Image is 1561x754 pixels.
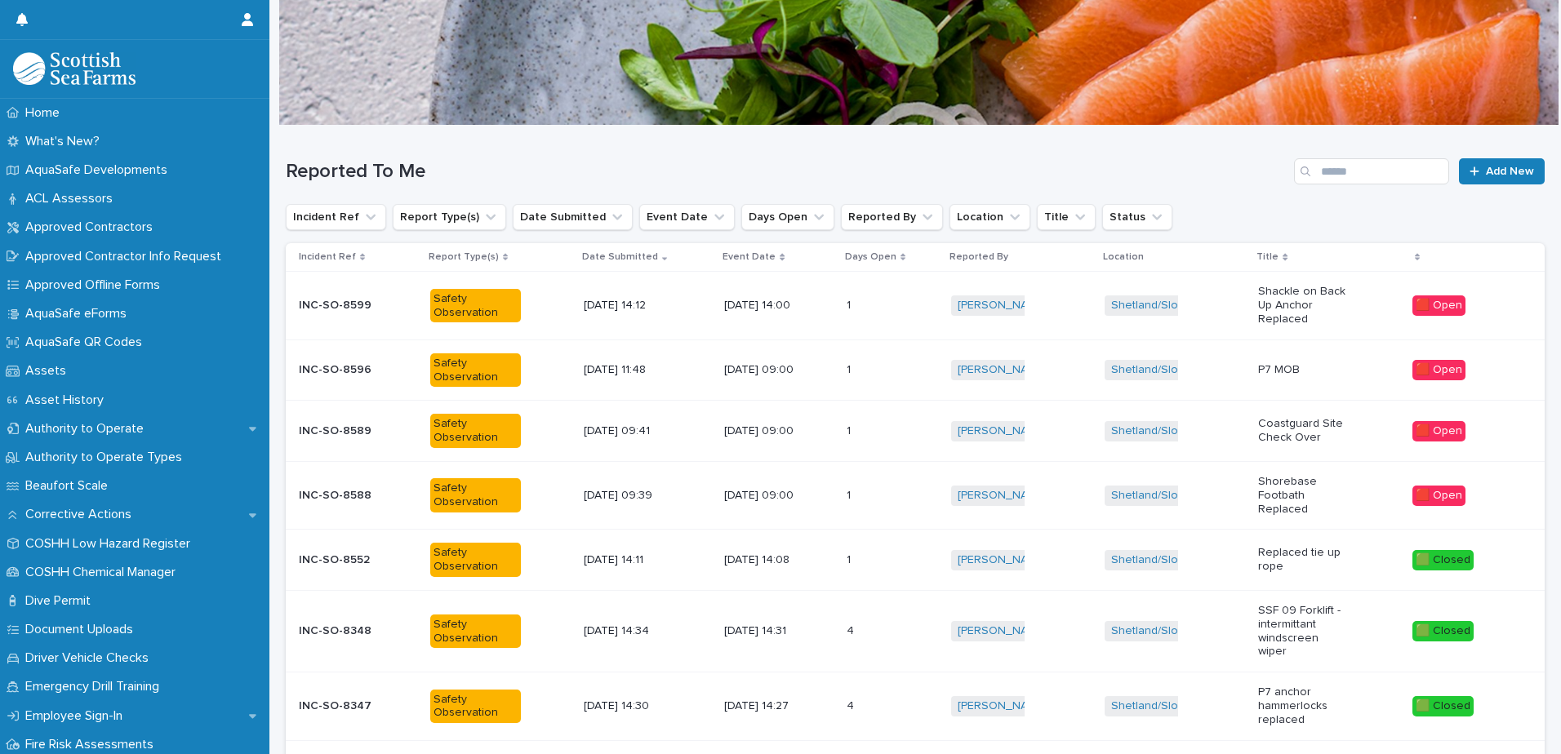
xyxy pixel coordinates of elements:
[958,699,1047,713] a: [PERSON_NAME]
[847,621,857,638] p: 4
[1258,604,1349,659] p: SSF 09 Forklift - intermittant windscreen wiper
[724,553,815,567] p: [DATE] 14:08
[847,486,854,503] p: 1
[19,421,157,437] p: Authority to Operate
[19,622,146,637] p: Document Uploads
[584,489,674,503] p: [DATE] 09:39
[582,248,658,266] p: Date Submitted
[19,220,166,235] p: Approved Contractors
[19,593,104,609] p: Dive Permit
[1412,295,1465,316] div: 🟥 Open
[299,621,375,638] p: INC-SO-8348
[1111,489,1319,503] a: Shetland/Slocka/Ronas Voe Shorebase
[1103,248,1144,266] p: Location
[1412,621,1474,641] div: 🟩 Closed
[724,624,815,638] p: [DATE] 14:31
[847,550,854,567] p: 1
[430,543,521,577] div: Safety Observation
[299,421,375,438] p: INC-SO-8589
[299,360,375,377] p: INC-SO-8596
[584,624,674,638] p: [DATE] 14:34
[19,277,173,293] p: Approved Offline Forms
[19,393,117,408] p: Asset History
[1412,421,1465,441] div: 🟥 Open
[513,204,633,230] button: Date Submitted
[19,335,155,350] p: AquaSafe QR Codes
[841,204,943,230] button: Reported By
[286,401,1545,462] tr: INC-SO-8589INC-SO-8589 Safety Observation[DATE] 09:41[DATE] 09:0011 [PERSON_NAME] Shetland/Slocka...
[1102,204,1172,230] button: Status
[19,565,189,580] p: COSHH Chemical Manager
[286,461,1545,529] tr: INC-SO-8588INC-SO-8588 Safety Observation[DATE] 09:39[DATE] 09:0011 [PERSON_NAME] Shetland/Slocka...
[286,590,1545,672] tr: INC-SO-8348INC-SO-8348 Safety Observation[DATE] 14:34[DATE] 14:3144 [PERSON_NAME] Shetland/Slocka...
[286,672,1545,740] tr: INC-SO-8347INC-SO-8347 Safety Observation[DATE] 14:30[DATE] 14:2744 [PERSON_NAME] Shetland/Slocka...
[1412,696,1474,716] div: 🟩 Closed
[19,507,145,522] p: Corrective Actions
[958,363,1047,377] a: [PERSON_NAME]
[584,424,674,438] p: [DATE] 09:41
[741,204,834,230] button: Days Open
[958,624,1047,638] a: [PERSON_NAME]
[584,699,674,713] p: [DATE] 14:30
[847,295,854,313] p: 1
[286,530,1545,591] tr: INC-SO-8552INC-SO-8552 Safety Observation[DATE] 14:11[DATE] 14:0811 [PERSON_NAME] Shetland/Slocka...
[845,248,896,266] p: Days Open
[299,696,375,713] p: INC-SO-8347
[1111,363,1288,377] a: Shetland/Slocka/[PERSON_NAME]
[1258,546,1349,574] p: Replaced tie up rope
[19,737,167,752] p: Fire Risk Assessments
[958,553,1047,567] a: [PERSON_NAME]
[299,248,356,266] p: Incident Ref
[19,708,136,724] p: Employee Sign-In
[19,363,79,379] p: Assets
[1459,158,1545,184] a: Add New
[724,699,815,713] p: [DATE] 14:27
[724,299,815,313] p: [DATE] 14:00
[949,248,1008,266] p: Reported By
[1111,299,1288,313] a: Shetland/Slocka/[PERSON_NAME]
[19,450,195,465] p: Authority to Operate Types
[958,424,1047,438] a: [PERSON_NAME]
[724,489,815,503] p: [DATE] 09:00
[1412,360,1465,380] div: 🟥 Open
[1256,248,1279,266] p: Title
[429,248,499,266] p: Report Type(s)
[19,478,121,494] p: Beaufort Scale
[19,306,140,322] p: AquaSafe eForms
[1412,486,1465,506] div: 🟥 Open
[1111,699,1288,713] a: Shetland/Slocka/[PERSON_NAME]
[299,295,375,313] p: INC-SO-8599
[299,486,375,503] p: INC-SO-8588
[430,289,521,323] div: Safety Observation
[19,249,234,264] p: Approved Contractor Info Request
[430,414,521,448] div: Safety Observation
[286,204,386,230] button: Incident Ref
[19,105,73,121] p: Home
[1258,285,1349,326] p: Shackle on Back Up Anchor Replaced
[584,363,674,377] p: [DATE] 11:48
[847,421,854,438] p: 1
[958,299,1047,313] a: [PERSON_NAME]
[1412,550,1474,570] div: 🟩 Closed
[286,272,1545,339] tr: INC-SO-8599INC-SO-8599 Safety Observation[DATE] 14:12[DATE] 14:0011 [PERSON_NAME] Shetland/Slocka...
[639,204,735,230] button: Event Date
[19,679,172,694] p: Emergency Drill Training
[19,650,162,666] p: Driver Vehicle Checks
[584,553,674,567] p: [DATE] 14:11
[286,160,1287,184] h1: Reported To Me
[19,536,203,552] p: COSHH Low Hazard Register
[1258,363,1349,377] p: P7 MOB
[286,339,1545,401] tr: INC-SO-8596INC-SO-8596 Safety Observation[DATE] 11:48[DATE] 09:0011 [PERSON_NAME] Shetland/Slocka...
[847,360,854,377] p: 1
[724,363,815,377] p: [DATE] 09:00
[299,550,373,567] p: INC-SO-8552
[1111,624,1319,638] a: Shetland/Slocka/Ronas Voe Shorebase
[1111,553,1288,567] a: Shetland/Slocka/[PERSON_NAME]
[19,191,126,206] p: ACL Assessors
[958,489,1047,503] a: [PERSON_NAME]
[393,204,506,230] button: Report Type(s)
[13,52,136,85] img: bPIBxiqnSb2ggTQWdOVV
[1294,158,1449,184] input: Search
[430,690,521,724] div: Safety Observation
